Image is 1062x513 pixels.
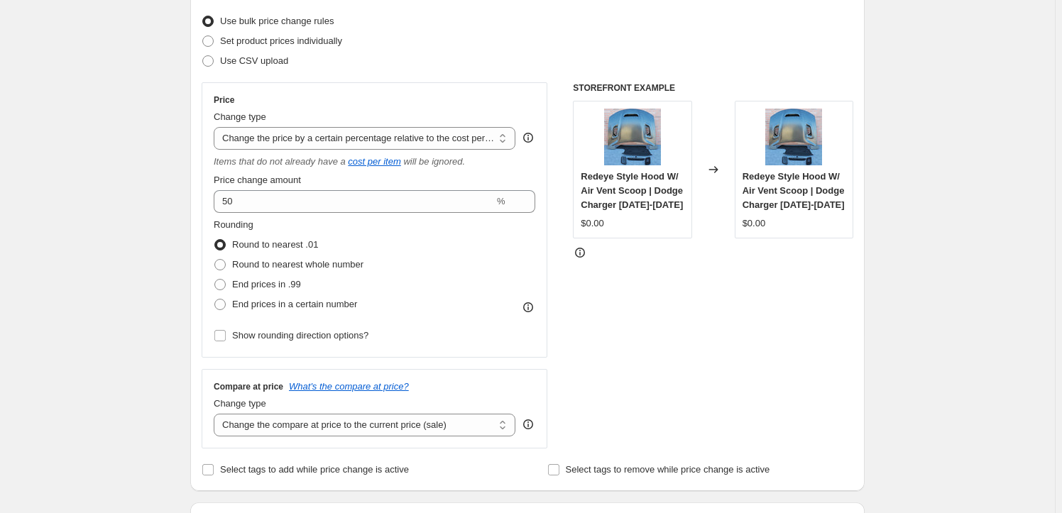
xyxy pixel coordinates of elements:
[581,216,604,231] div: $0.00
[403,156,465,167] i: will be ignored.
[743,216,766,231] div: $0.00
[214,219,253,230] span: Rounding
[521,131,535,145] div: help
[214,398,266,409] span: Change type
[497,196,505,206] span: %
[348,156,400,167] a: cost per item
[566,464,770,475] span: Select tags to remove while price change is active
[214,156,346,167] i: Items that do not already have a
[214,381,283,392] h3: Compare at price
[743,171,845,210] span: Redeye Style Hood W/ Air Vent Scoop | Dodge Charger [DATE]-[DATE]
[232,259,363,270] span: Round to nearest whole number
[289,381,409,392] button: What's the compare at price?
[214,175,301,185] span: Price change amount
[220,16,334,26] span: Use bulk price change rules
[214,94,234,106] h3: Price
[604,109,661,165] img: 20230905_175920-fotor-20230907132651-2_80x.jpg
[220,55,288,66] span: Use CSV upload
[232,330,368,341] span: Show rounding direction options?
[232,239,318,250] span: Round to nearest .01
[765,109,822,165] img: 20230905_175920-fotor-20230907132651-2_80x.jpg
[214,190,494,213] input: 50
[220,464,409,475] span: Select tags to add while price change is active
[232,299,357,309] span: End prices in a certain number
[232,279,301,289] span: End prices in .99
[581,171,683,210] span: Redeye Style Hood W/ Air Vent Scoop | Dodge Charger [DATE]-[DATE]
[573,82,853,94] h6: STOREFRONT EXAMPLE
[521,417,535,431] div: help
[220,35,342,46] span: Set product prices individually
[214,111,266,122] span: Change type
